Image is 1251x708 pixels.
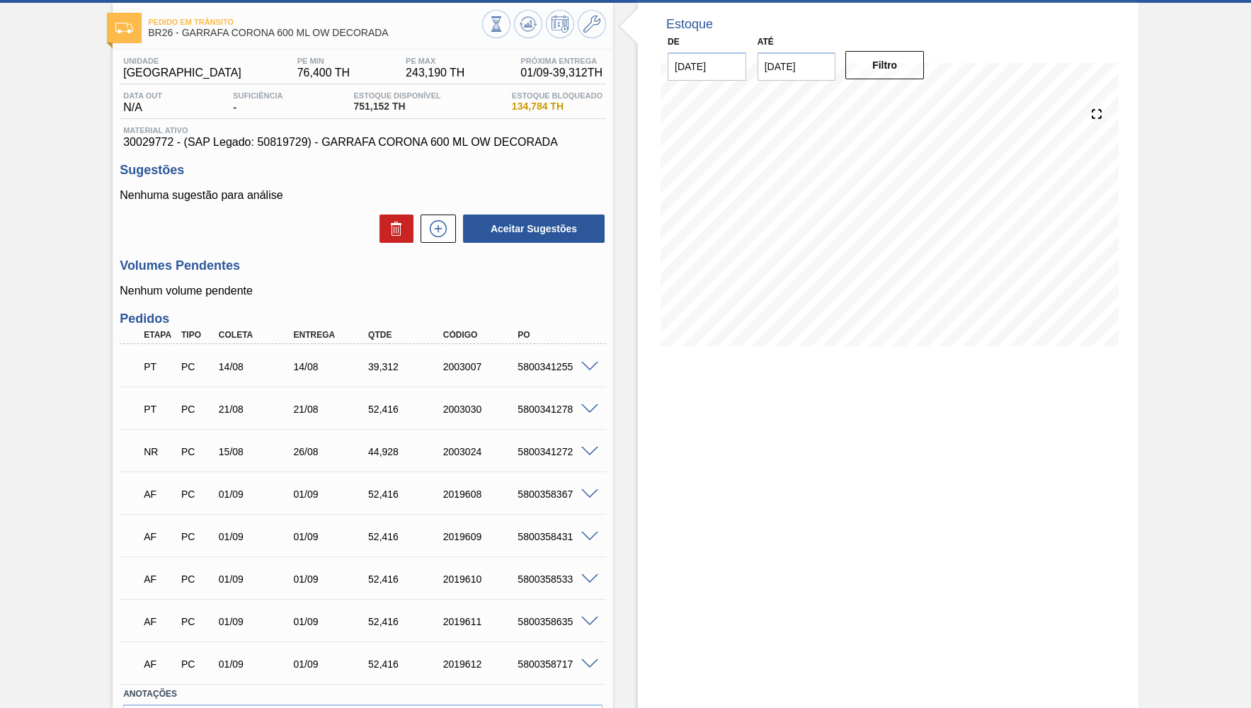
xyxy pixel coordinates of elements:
[372,215,413,243] div: Excluir Sugestões
[144,446,175,457] p: NR
[123,91,162,100] span: Data out
[123,57,241,65] span: Unidade
[215,616,299,627] div: 01/09/2025
[140,649,178,680] div: Aguardando Faturamento
[514,446,598,457] div: 5800341272
[178,489,216,500] div: Pedido de Compra
[140,606,178,637] div: Aguardando Faturamento
[120,285,606,297] p: Nenhum volume pendente
[514,489,598,500] div: 5800358367
[440,361,523,372] div: 2003007
[140,394,178,425] div: Pedido em Trânsito
[514,404,598,415] div: 5800341278
[215,531,299,542] div: 01/09/2025
[144,573,175,585] p: AF
[148,18,482,26] span: Pedido em Trânsito
[514,573,598,585] div: 5800358533
[514,531,598,542] div: 5800358431
[353,101,440,112] span: 751,152 TH
[365,531,448,542] div: 52,416
[140,330,178,340] div: Etapa
[758,37,774,47] label: Até
[140,479,178,510] div: Aguardando Faturamento
[353,91,440,100] span: Estoque Disponível
[140,436,178,467] div: Nota rejeitada
[845,51,924,79] button: Filtro
[290,361,373,372] div: 14/08/2025
[290,489,373,500] div: 01/09/2025
[668,52,746,81] input: dd/mm/yyyy
[514,616,598,627] div: 5800358635
[440,404,523,415] div: 2003030
[215,489,299,500] div: 01/09/2025
[144,361,175,372] p: PT
[406,57,464,65] span: PE MAX
[144,404,175,415] p: PT
[290,531,373,542] div: 01/09/2025
[120,189,606,202] p: Nenhuma sugestão para análise
[297,57,350,65] span: PE MIN
[406,67,464,79] span: 243,190 TH
[520,67,602,79] span: 01/09 - 39,312 TH
[123,67,241,79] span: [GEOGRAPHIC_DATA]
[520,57,602,65] span: Próxima Entrega
[297,67,350,79] span: 76,400 TH
[290,658,373,670] div: 01/09/2025
[215,361,299,372] div: 14/08/2025
[365,489,448,500] div: 52,416
[440,330,523,340] div: Código
[578,10,606,38] button: Ir ao Master Data / Geral
[512,101,602,112] span: 134,784 TH
[546,10,574,38] button: Programar Estoque
[666,17,713,32] div: Estoque
[365,446,448,457] div: 44,928
[440,658,523,670] div: 2019612
[413,215,456,243] div: Nova sugestão
[215,573,299,585] div: 01/09/2025
[290,404,373,415] div: 21/08/2025
[123,136,602,149] span: 30029772 - (SAP Legado: 50819729) - GARRAFA CORONA 600 ML OW DECORADA
[365,330,448,340] div: Qtde
[120,258,606,273] h3: Volumes Pendentes
[229,91,286,114] div: -
[482,10,510,38] button: Visão Geral dos Estoques
[144,658,175,670] p: AF
[514,330,598,340] div: PO
[140,351,178,382] div: Pedido em Trânsito
[115,23,133,33] img: Ícone
[365,573,448,585] div: 52,416
[178,658,216,670] div: Pedido de Compra
[144,489,175,500] p: AF
[440,573,523,585] div: 2019610
[123,684,602,704] label: Anotações
[140,521,178,552] div: Aguardando Faturamento
[440,446,523,457] div: 2003024
[120,91,166,114] div: N/A
[440,616,523,627] div: 2019611
[215,658,299,670] div: 01/09/2025
[178,330,216,340] div: Tipo
[440,489,523,500] div: 2019608
[148,28,482,38] span: BR26 - GARRAFA CORONA 600 ML OW DECORADA
[290,330,373,340] div: Entrega
[365,404,448,415] div: 52,416
[178,404,216,415] div: Pedido de Compra
[365,361,448,372] div: 39,312
[514,658,598,670] div: 5800358717
[144,616,175,627] p: AF
[120,163,606,178] h3: Sugestões
[365,616,448,627] div: 52,416
[233,91,282,100] span: Suficiência
[758,52,836,81] input: dd/mm/yyyy
[178,573,216,585] div: Pedido de Compra
[512,91,602,100] span: Estoque Bloqueado
[365,658,448,670] div: 52,416
[178,446,216,457] div: Pedido de Compra
[463,215,605,243] button: Aceitar Sugestões
[668,37,680,47] label: De
[215,330,299,340] div: Coleta
[456,213,606,244] div: Aceitar Sugestões
[290,573,373,585] div: 01/09/2025
[178,616,216,627] div: Pedido de Compra
[123,126,602,135] span: Material ativo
